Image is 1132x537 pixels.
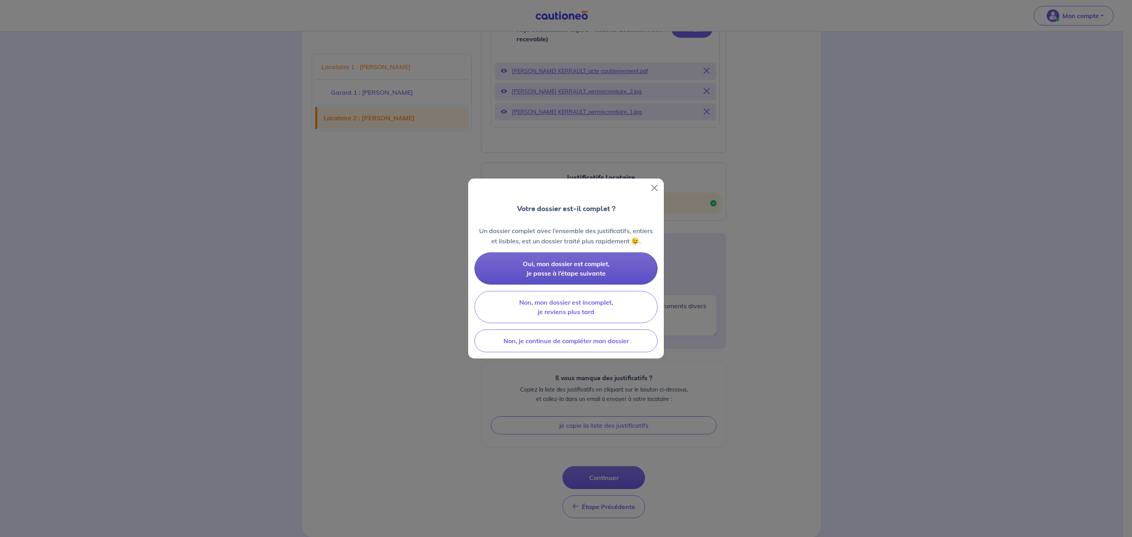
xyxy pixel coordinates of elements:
span: Oui, mon dossier est complet, je passe à l’étape suivante [523,260,610,277]
p: Votre dossier est-il complet ? [517,204,616,214]
button: Non, mon dossier est incomplet, je reviens plus tard [474,291,658,323]
span: Non, je continue de compléter mon dossier [504,337,629,345]
button: Close [648,182,661,194]
p: Un dossier complet avec l’ensemble des justificatifs, entiers et lisibles, est un dossier traité ... [474,226,658,246]
span: Non, mon dossier est incomplet, je reviens plus tard [519,298,613,316]
button: Non, je continue de compléter mon dossier [474,329,658,352]
button: Oui, mon dossier est complet, je passe à l’étape suivante [474,252,658,285]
